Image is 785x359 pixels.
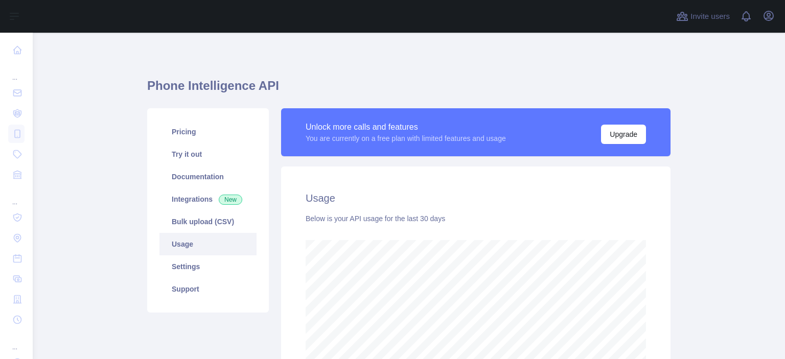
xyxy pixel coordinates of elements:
a: Integrations New [159,188,257,210]
a: Bulk upload (CSV) [159,210,257,233]
div: ... [8,186,25,206]
a: Usage [159,233,257,255]
a: Settings [159,255,257,278]
div: ... [8,61,25,82]
h1: Phone Intelligence API [147,78,671,102]
div: Below is your API usage for the last 30 days [306,213,646,224]
span: New [219,195,242,205]
h2: Usage [306,191,646,205]
span: Invite users [690,11,730,22]
div: Unlock more calls and features [306,121,506,133]
div: You are currently on a free plan with limited features and usage [306,133,506,143]
button: Upgrade [601,125,646,144]
a: Documentation [159,165,257,188]
div: ... [8,331,25,351]
button: Invite users [674,8,732,25]
a: Try it out [159,143,257,165]
a: Support [159,278,257,300]
a: Pricing [159,121,257,143]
